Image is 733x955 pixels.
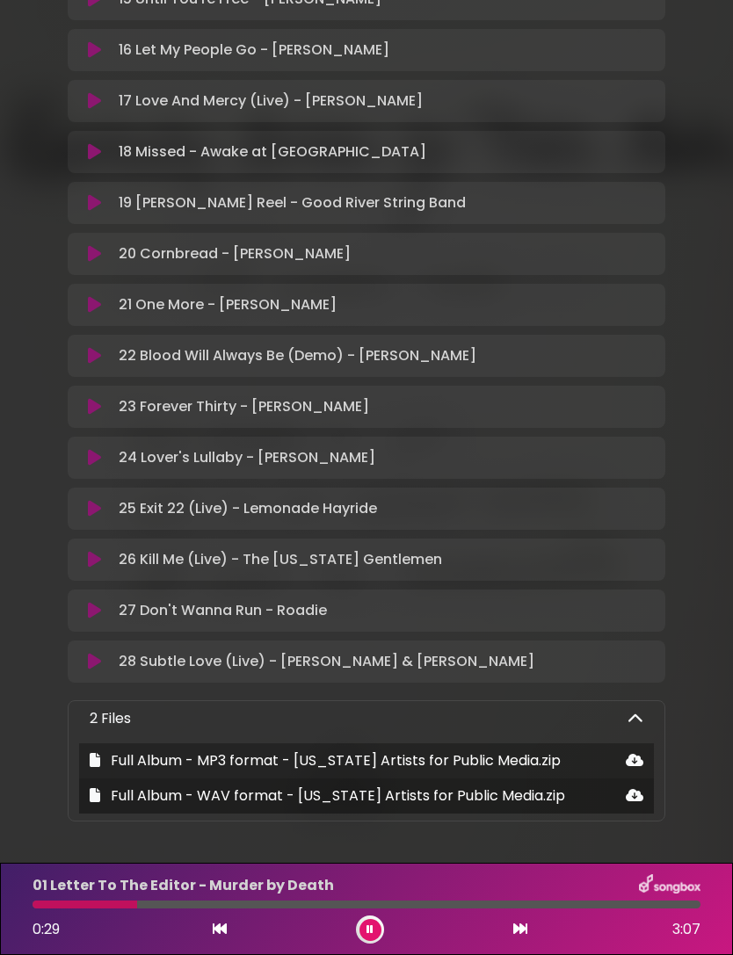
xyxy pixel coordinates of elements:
img: songbox-logo-white.png [639,874,700,897]
p: 21 One More - [PERSON_NAME] [119,294,337,315]
p: 23 Forever Thirty - [PERSON_NAME] [119,396,369,417]
p: 01 Letter To The Editor - Murder by Death [33,875,334,896]
p: 28 Subtle Love (Live) - [PERSON_NAME] & [PERSON_NAME] [119,651,534,672]
p: 27 Don't Wanna Run - Roadie [119,600,327,621]
p: 24 Lover's Lullaby - [PERSON_NAME] [119,447,375,468]
p: 25 Exit 22 (Live) - Lemonade Hayride [119,498,377,519]
p: 2 Files [90,708,131,729]
p: 17 Love And Mercy (Live) - [PERSON_NAME] [119,90,423,112]
p: 22 Blood Will Always Be (Demo) - [PERSON_NAME] [119,345,476,366]
span: Full Album - WAV format - [US_STATE] Artists for Public Media.zip [111,785,565,806]
p: 20 Cornbread - [PERSON_NAME] [119,243,351,264]
p: 26 Kill Me (Live) - The [US_STATE] Gentlemen [119,549,442,570]
p: 18 Missed - Awake at [GEOGRAPHIC_DATA] [119,141,426,163]
p: 19 [PERSON_NAME] Reel - Good River String Band [119,192,466,213]
p: 16 Let My People Go - [PERSON_NAME] [119,40,389,61]
span: Full Album - MP3 format - [US_STATE] Artists for Public Media.zip [111,750,561,771]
